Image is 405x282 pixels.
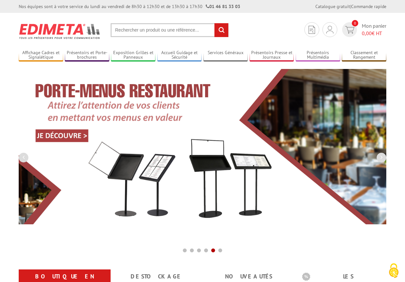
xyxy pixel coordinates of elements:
[386,263,402,279] img: Cookies (fenêtre modale)
[157,50,202,61] a: Accueil Guidage et Sécurité
[296,50,340,61] a: Présentoirs Multimédia
[65,50,109,61] a: Présentoirs et Porte-brochures
[19,19,101,43] img: Présentoir, panneau, stand - Edimeta - PLV, affichage, mobilier bureau, entreprise
[111,23,229,37] input: Rechercher un produit ou une référence...
[214,23,228,37] input: rechercher
[19,50,63,61] a: Affichage Cadres et Signalétique
[250,50,294,61] a: Présentoirs Presse et Journaux
[362,22,386,37] span: Mon panier
[342,50,386,61] a: Classement et Rangement
[352,20,358,26] span: 0
[362,30,386,37] span: € HT
[326,26,333,34] img: devis rapide
[345,26,354,34] img: devis rapide
[19,3,240,10] div: Nos équipes sont à votre service du lundi au vendredi de 8h30 à 12h30 et de 13h30 à 17h30
[315,4,350,9] a: Catalogue gratuit
[309,26,315,34] img: devis rapide
[315,3,386,10] div: |
[206,4,240,9] strong: 01 46 81 33 03
[382,260,405,282] button: Cookies (fenêtre modale)
[351,4,386,9] a: Commande rapide
[362,30,372,36] span: 0,00
[341,22,386,37] a: devis rapide 0 Mon panier 0,00€ HT
[111,50,155,61] a: Exposition Grilles et Panneaux
[203,50,248,61] a: Services Généraux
